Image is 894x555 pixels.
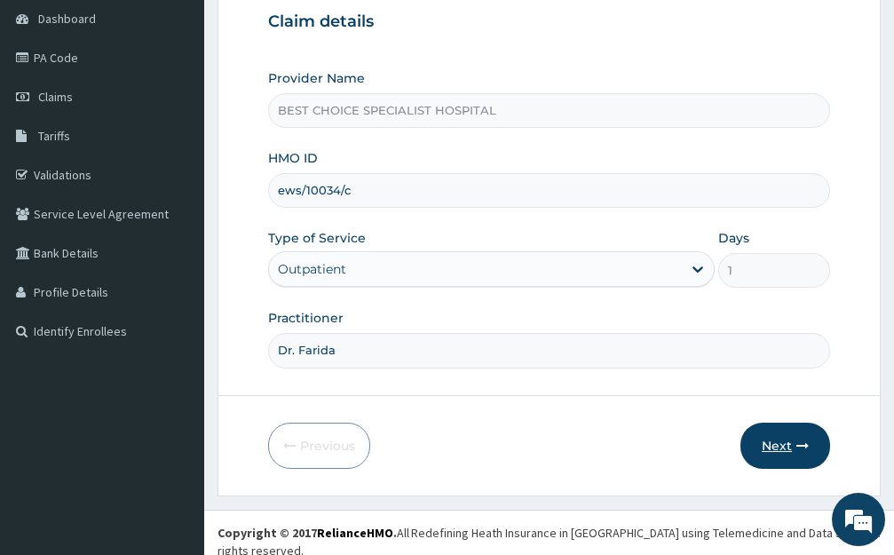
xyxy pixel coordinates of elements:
[740,423,830,469] button: Next
[718,229,749,247] label: Days
[9,368,338,430] textarea: Type your message and hit 'Enter'
[268,149,318,167] label: HMO ID
[103,165,245,345] span: We're online!
[268,423,370,469] button: Previous
[268,69,365,87] label: Provider Name
[38,11,96,27] span: Dashboard
[268,12,830,32] h3: Claim details
[268,229,366,247] label: Type of Service
[278,260,346,278] div: Outpatient
[291,9,334,52] div: Minimize live chat window
[268,309,344,327] label: Practitioner
[33,89,72,133] img: d_794563401_company_1708531726252_794563401
[38,89,73,105] span: Claims
[92,99,298,123] div: Chat with us now
[38,128,70,144] span: Tariffs
[411,524,881,542] div: Redefining Heath Insurance in [GEOGRAPHIC_DATA] using Telemedicine and Data Science!
[317,525,393,541] a: RelianceHMO
[218,525,397,541] strong: Copyright © 2017 .
[268,333,830,368] input: Enter Name
[268,173,830,208] input: Enter HMO ID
